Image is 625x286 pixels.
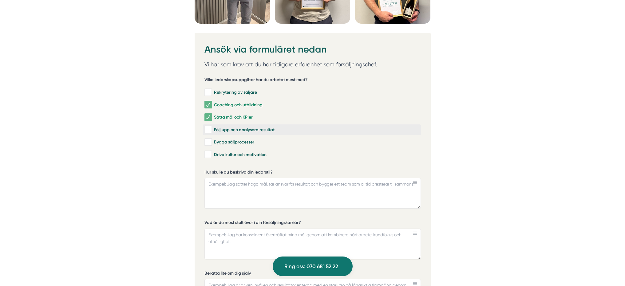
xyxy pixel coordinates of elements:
[204,60,421,69] p: Vi har som krav att du har tidigare erfarenhet som försäljningschef.
[204,139,212,145] input: Bygga säljprocesser
[273,257,353,276] a: Ring oss: 070 681 52 22
[204,114,212,120] input: Sätta mål och KPIer
[284,262,338,271] span: Ring oss: 070 681 52 22
[204,127,212,133] input: Följ upp och analysera resultat
[204,102,212,108] input: Coaching och utbildning
[204,270,421,278] label: Berätta lite om dig själv
[204,89,212,96] input: Rekrytering av säljare
[204,43,421,60] h2: Ansök via formuläret nedan
[204,77,308,84] h5: Vilka ledarskapsuppgifter har du arbetat mest med?
[204,169,421,177] label: Hur skulle du beskriva din ledarstil?
[204,151,212,158] input: Driva kultur och motivation
[204,220,421,227] label: Vad är du mest stolt över i din försäljningskarriär?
